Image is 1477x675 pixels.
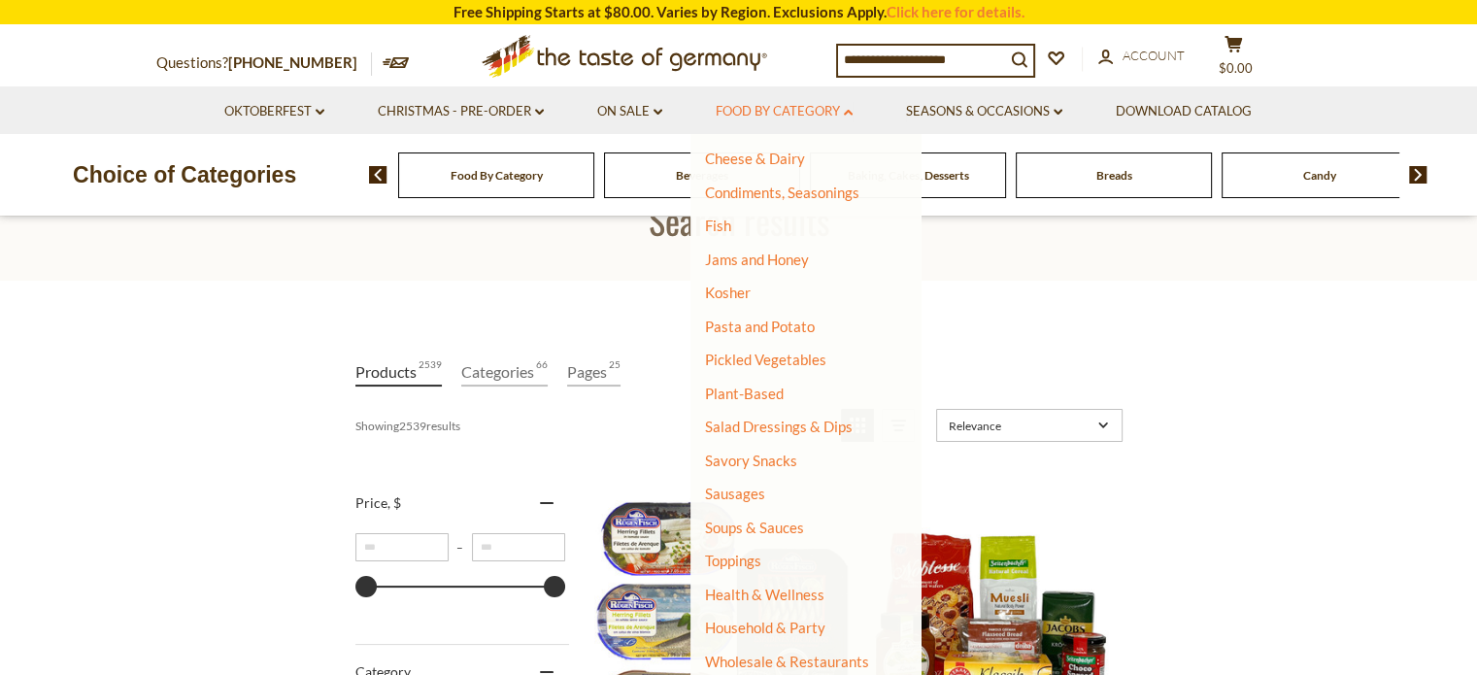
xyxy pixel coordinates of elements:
a: Christmas - PRE-ORDER [378,101,544,122]
a: Account [1098,46,1185,67]
input: Maximum value [472,533,565,561]
p: Questions? [156,51,372,76]
h1: Search results [60,198,1417,242]
div: Showing results [355,409,826,442]
a: Jams and Honey [705,251,809,268]
a: Toppings [705,552,761,569]
span: , $ [387,494,401,511]
span: 66 [536,358,548,385]
a: View Products Tab [355,358,442,387]
a: Seasons & Occasions [906,101,1062,122]
span: Account [1123,48,1185,63]
a: Cheese & Dairy [705,150,805,167]
a: Savory Snacks [705,452,797,469]
a: Kosher [705,284,751,301]
b: 2539 [399,419,426,433]
a: Wholesale & Restaurants [705,648,869,675]
a: Household & Party [705,614,825,641]
img: previous arrow [369,166,387,184]
a: Plant-Based [705,385,784,402]
span: Relevance [949,419,1091,433]
a: On Sale [597,101,662,122]
img: next arrow [1409,166,1427,184]
a: [PHONE_NUMBER] [228,53,357,71]
a: Download Catalog [1116,101,1252,122]
a: Beverages [676,168,728,183]
span: 2539 [419,358,442,385]
span: – [449,540,472,555]
span: Price [355,494,401,511]
a: Soups & Sauces [705,519,804,536]
a: Sausages [705,485,765,502]
a: Oktoberfest [224,101,324,122]
a: Pickled Vegetables [705,351,826,368]
input: Minimum value [355,533,449,561]
a: Pasta and Potato [705,318,815,335]
a: View Pages Tab [567,358,621,387]
a: Food By Category [716,101,853,122]
span: $0.00 [1219,60,1253,76]
a: Food By Category [451,168,543,183]
a: Health & Wellness [705,581,824,608]
a: Click here for details. [887,3,1024,20]
span: 25 [609,358,621,385]
a: Breads [1096,168,1132,183]
button: $0.00 [1205,35,1263,84]
a: Fish [705,217,731,234]
a: Condiments, Seasonings [705,184,859,201]
a: Salad Dressings & Dips [705,418,853,435]
a: View Categories Tab [461,358,548,387]
a: Sort options [936,409,1123,442]
a: Candy [1303,168,1336,183]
